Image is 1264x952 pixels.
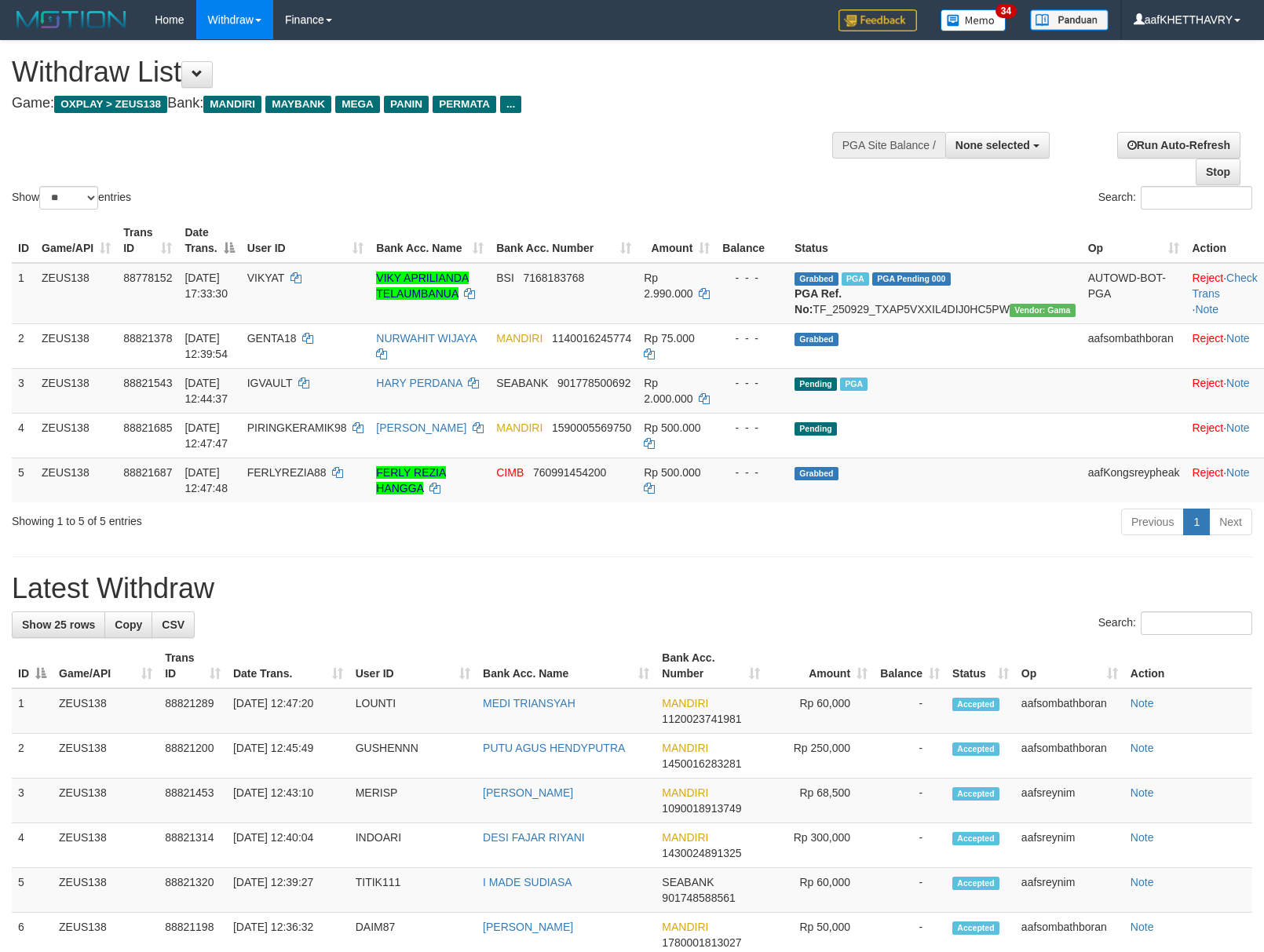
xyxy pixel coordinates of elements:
a: Note [1226,332,1250,345]
td: 88821200 [159,734,227,779]
span: Marked by aafchomsokheang [840,378,868,391]
th: Bank Acc. Number: activate to sort column ascending [490,218,637,263]
span: [DATE] 12:39:54 [184,332,228,360]
b: PGA Ref. No: [795,287,842,316]
td: 88821289 [159,688,227,734]
span: MANDIRI [662,921,708,933]
a: [PERSON_NAME] [483,786,573,799]
span: Pending [795,422,837,436]
span: 88821687 [123,466,172,479]
td: ZEUS138 [35,263,117,324]
span: MANDIRI [496,421,542,434]
button: None selected [945,132,1050,159]
td: 1 [12,263,35,324]
td: [DATE] 12:43:10 [227,779,349,823]
td: [DATE] 12:45:49 [227,734,349,779]
td: ZEUS138 [35,323,117,368]
span: Copy 1780001813027 to clipboard [662,936,741,949]
img: MOTION_logo.png [12,8,131,31]
td: - [874,868,946,913]
td: MERISP [349,779,477,823]
span: MANDIRI [496,332,542,345]
td: aafsreynim [1015,868,1124,913]
td: ZEUS138 [53,688,159,734]
a: NURWAHIT WIJAYA [376,332,477,345]
td: [DATE] 12:40:04 [227,823,349,868]
input: Search: [1141,186,1252,210]
td: 88821314 [159,823,227,868]
span: MANDIRI [662,786,708,799]
td: TF_250929_TXAP5VXXIL4DIJ0HC5PW [788,263,1082,324]
span: Copy 1090018913749 to clipboard [662,802,741,815]
td: AUTOWD-BOT-PGA [1082,263,1186,324]
th: Op: activate to sort column ascending [1082,218,1186,263]
span: Copy 7168183768 to clipboard [523,272,584,284]
span: PIRINGKERAMIK98 [247,421,347,434]
th: Action [1185,218,1263,263]
img: panduan.png [1030,9,1109,31]
a: Note [1131,876,1154,888]
a: I MADE SUDIASA [483,876,572,888]
td: ZEUS138 [35,368,117,413]
td: · · [1185,263,1263,324]
span: ... [500,96,521,113]
td: ZEUS138 [53,823,159,868]
span: Rp 2.990.000 [644,272,692,300]
a: MEDI TRIANSYAH [483,697,575,709]
a: Reject [1192,272,1223,284]
span: Copy 1120023741981 to clipboard [662,713,741,725]
span: Copy 1590005569750 to clipboard [552,421,631,434]
a: Show 25 rows [12,611,105,638]
a: CSV [152,611,195,638]
td: GUSHENNN [349,734,477,779]
span: OXPLAY > ZEUS138 [54,96,167,113]
input: Search: [1141,611,1252,635]
th: Amount: activate to sort column ascending [766,644,874,688]
a: Next [1209,509,1252,535]
td: aafsombathboran [1082,323,1186,368]
td: ZEUS138 [35,413,117,458]
span: CIMB [496,466,524,479]
span: MEGA [335,96,380,113]
a: FERLY REZIA HANGGA [376,466,446,494]
span: 88821543 [123,377,172,389]
td: - [874,734,946,779]
td: 88821320 [159,868,227,913]
td: · [1185,413,1263,458]
span: Accepted [952,742,999,756]
span: Copy 901778500692 to clipboard [557,377,630,389]
td: Rp 250,000 [766,734,874,779]
span: Copy 1430024891325 to clipboard [662,847,741,859]
a: Note [1131,921,1154,933]
th: User ID: activate to sort column ascending [241,218,371,263]
span: Copy [115,618,142,631]
span: MANDIRI [662,831,708,844]
th: ID: activate to sort column descending [12,644,53,688]
span: Copy 901748588561 to clipboard [662,892,735,904]
th: Balance: activate to sort column ascending [874,644,946,688]
div: - - - [722,420,782,436]
th: Status [788,218,1082,263]
span: 88821685 [123,421,172,434]
span: Rp 2.000.000 [644,377,692,405]
div: - - - [722,465,782,480]
div: Showing 1 to 5 of 5 entries [12,507,515,529]
a: Copy [104,611,152,638]
td: ZEUS138 [35,458,117,502]
span: MAYBANK [265,96,331,113]
span: Grabbed [795,333,838,346]
td: - [874,779,946,823]
span: 88821378 [123,332,172,345]
td: · [1185,368,1263,413]
a: Reject [1192,332,1223,345]
td: aafsombathboran [1015,688,1124,734]
div: - - - [722,270,782,286]
span: MANDIRI [203,96,261,113]
td: TITIK111 [349,868,477,913]
th: ID [12,218,35,263]
a: Reject [1192,377,1223,389]
a: Previous [1121,509,1184,535]
th: Game/API: activate to sort column ascending [35,218,117,263]
a: DESI FAJAR RIYANI [483,831,585,844]
span: Vendor URL: https://trx31.1velocity.biz [1010,304,1076,317]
